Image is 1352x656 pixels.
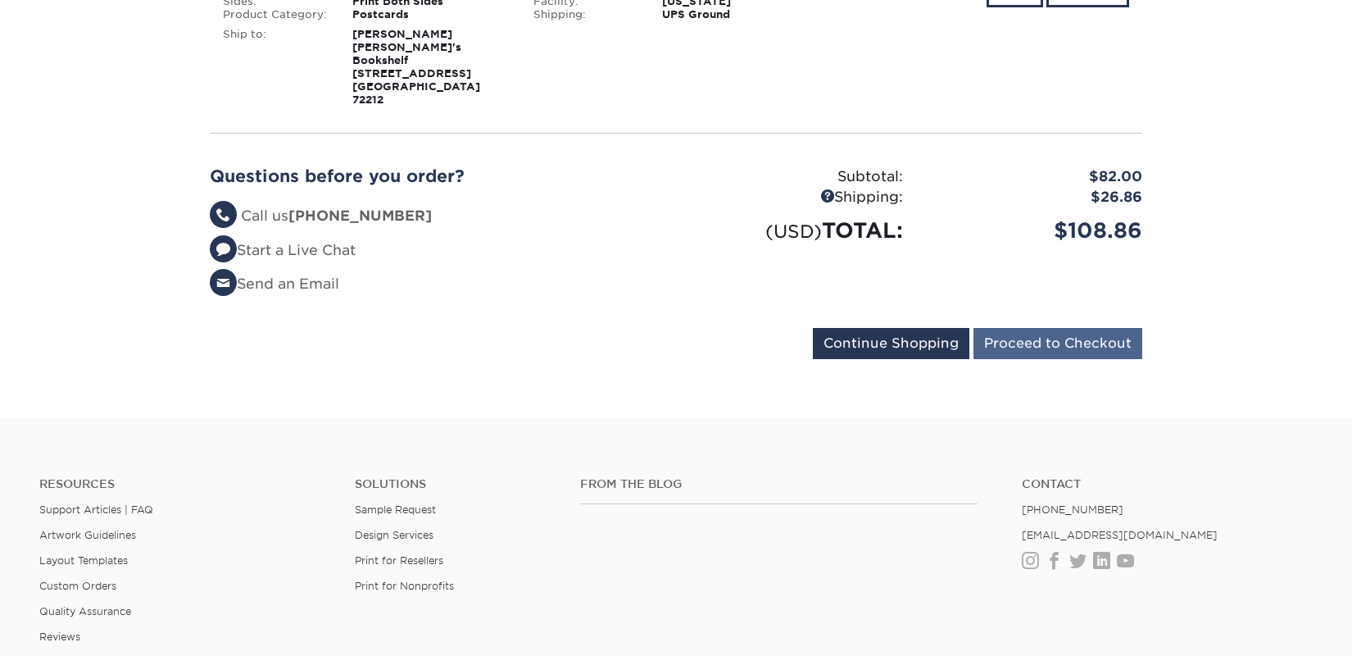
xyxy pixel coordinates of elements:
a: Start a Live Chat [210,242,356,258]
div: Subtotal: [676,166,915,188]
div: TOTAL: [676,215,915,246]
a: Layout Templates [39,554,128,567]
h2: Questions before you order? [210,166,664,186]
div: Shipping: [676,187,915,208]
div: Shipping: [521,8,651,21]
strong: [PHONE_NUMBER] [288,207,432,224]
li: Call us [210,206,664,227]
h4: Solutions [355,477,556,491]
a: Support Articles | FAQ [39,503,153,516]
div: $108.86 [915,215,1155,246]
a: Reviews [39,631,80,643]
a: Quality Assurance [39,605,131,617]
a: Custom Orders [39,580,116,592]
div: Ship to: [211,28,340,107]
a: Print for Nonprofits [355,580,454,592]
a: Print for Resellers [355,554,443,567]
div: Postcards [340,8,521,21]
a: Design Services [355,529,433,541]
a: Contact [1022,477,1313,491]
a: Sample Request [355,503,436,516]
div: $82.00 [915,166,1155,188]
div: UPS Ground [650,8,831,21]
a: Artwork Guidelines [39,529,136,541]
div: $26.86 [915,187,1155,208]
strong: [PERSON_NAME] [PERSON_NAME]'s Bookshelf [STREET_ADDRESS] [GEOGRAPHIC_DATA] 72212 [352,28,480,106]
h4: From the Blog [580,477,978,491]
a: [EMAIL_ADDRESS][DOMAIN_NAME] [1022,529,1218,541]
input: Proceed to Checkout [973,328,1142,359]
h4: Resources [39,477,330,491]
small: (USD) [765,221,822,242]
input: Continue Shopping [813,328,969,359]
div: Product Category: [211,8,340,21]
a: Send an Email [210,276,339,292]
a: [PHONE_NUMBER] [1022,503,1123,516]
